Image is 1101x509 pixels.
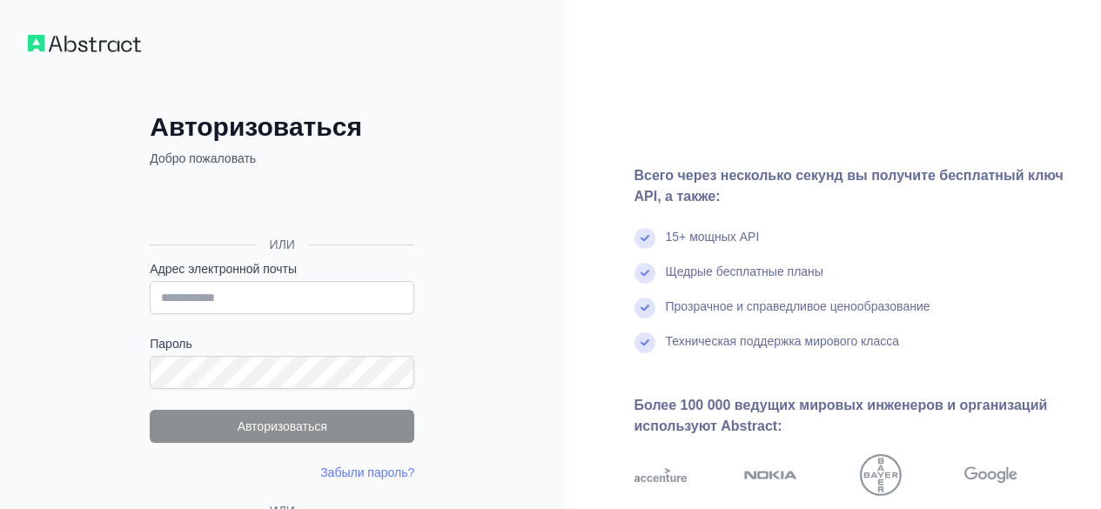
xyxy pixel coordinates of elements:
button: Авторизоваться [150,410,414,443]
a: Забыли пароль? [320,465,414,479]
font: Авторизоваться [150,112,362,141]
img: галочка [634,332,655,353]
font: Адрес электронной почты [150,262,297,276]
iframe: Кнопка «Войти с аккаунтом Google» [141,186,420,224]
img: галочка [634,228,655,249]
font: 15+ мощных API [666,230,760,244]
font: ИЛИ [270,238,295,251]
img: нокиа [744,454,797,496]
font: Более 100 000 ведущих мировых инженеров и организаций используют Abstract: [634,398,1048,433]
font: Авторизоваться [238,419,327,433]
font: Техническая поддержка мирового класса [666,334,900,348]
img: Google [964,454,1017,496]
img: байер [860,454,902,496]
font: Пароль [150,337,192,351]
font: Добро пожаловать [150,151,256,165]
img: галочка [634,263,655,284]
img: галочка [634,298,655,318]
font: Прозрачное и справедливое ценообразование [666,299,930,313]
img: Рабочий процесс [28,35,141,52]
font: Всего через несколько секунд вы получите бесплатный ключ API, а также: [634,168,1064,204]
img: акцент [634,454,688,496]
font: Щедрые бесплатные планы [666,265,823,278]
